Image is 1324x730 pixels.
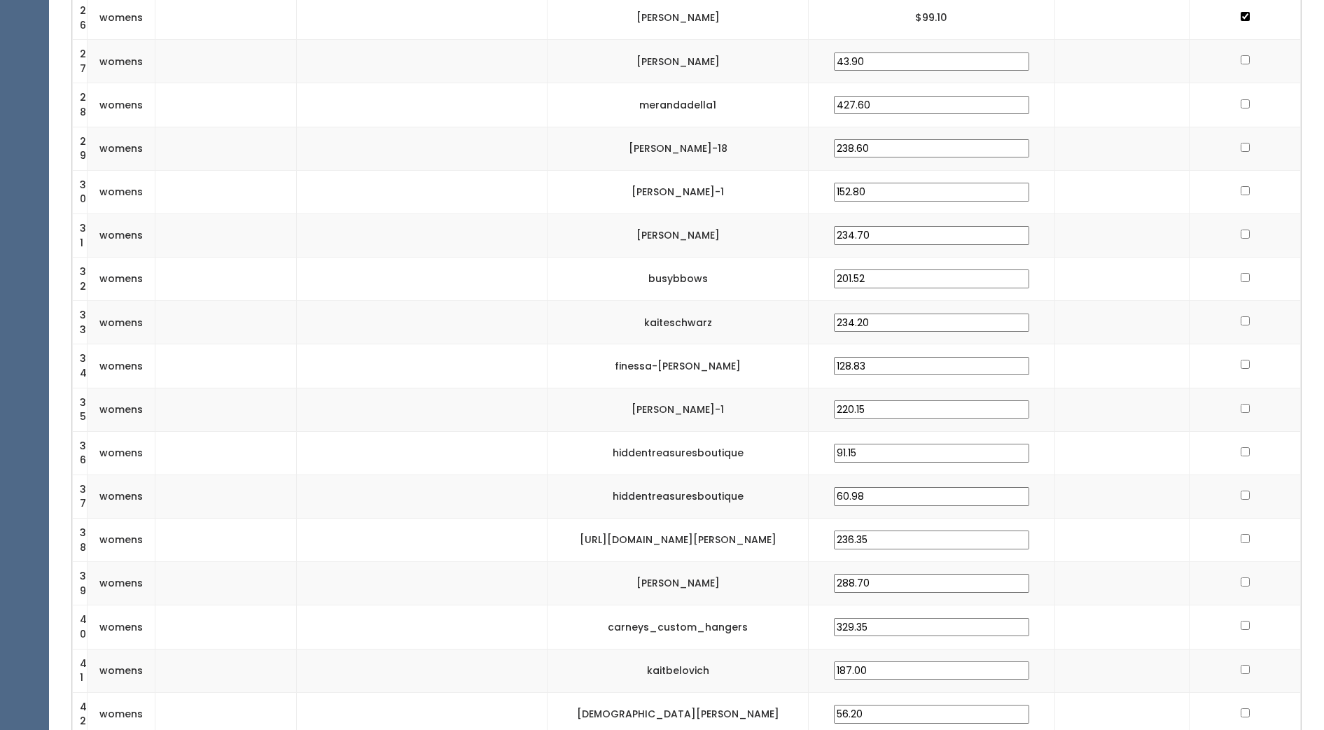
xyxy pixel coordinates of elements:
[548,127,808,170] td: [PERSON_NAME]-18
[88,170,155,213] td: womens
[548,83,808,127] td: merandadella1
[548,344,808,388] td: finessa-[PERSON_NAME]
[73,40,88,83] td: 27
[548,388,808,431] td: [PERSON_NAME]-1
[88,258,155,301] td: womens
[88,301,155,344] td: womens
[548,649,808,692] td: kaitbelovich
[548,301,808,344] td: kaiteschwarz
[88,562,155,605] td: womens
[548,605,808,649] td: carneys_custom_hangers
[548,40,808,83] td: [PERSON_NAME]
[73,127,88,170] td: 29
[88,213,155,257] td: womens
[73,258,88,301] td: 32
[73,562,88,605] td: 39
[73,388,88,431] td: 35
[88,40,155,83] td: womens
[548,258,808,301] td: busybbows
[73,475,88,518] td: 37
[73,605,88,649] td: 40
[88,431,155,475] td: womens
[73,649,88,692] td: 41
[548,170,808,213] td: [PERSON_NAME]-1
[73,170,88,213] td: 30
[548,519,808,562] td: [URL][DOMAIN_NAME][PERSON_NAME]
[88,605,155,649] td: womens
[73,519,88,562] td: 38
[548,431,808,475] td: hiddentreasuresboutique
[548,562,808,605] td: [PERSON_NAME]
[73,344,88,388] td: 34
[88,475,155,518] td: womens
[88,127,155,170] td: womens
[73,213,88,257] td: 31
[73,83,88,127] td: 28
[88,649,155,692] td: womens
[88,344,155,388] td: womens
[88,83,155,127] td: womens
[73,431,88,475] td: 36
[88,519,155,562] td: womens
[73,301,88,344] td: 33
[548,475,808,518] td: hiddentreasuresboutique
[548,213,808,257] td: [PERSON_NAME]
[88,388,155,431] td: womens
